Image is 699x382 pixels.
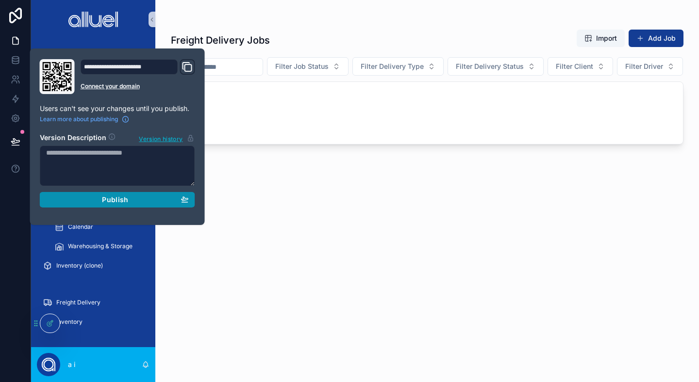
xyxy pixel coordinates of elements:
a: Connect your domain [81,82,195,90]
span: Filter Job Status [275,62,329,71]
button: Select Button [448,57,544,76]
span: Version history [139,133,183,143]
p: Users can't see your changes until you publish. [40,104,195,113]
h1: Freight Delivery Jobs [171,33,270,47]
button: Import [577,30,625,47]
span: Inventory [56,318,83,326]
span: Inventory (clone) [56,262,103,270]
button: Publish [40,192,195,207]
button: Select Button [548,57,613,76]
button: Add Job [629,30,683,47]
span: Filter Delivery Status [456,62,524,71]
span: Freight Delivery [56,299,100,306]
button: Select Button [352,57,444,76]
div: scrollable content [31,39,155,343]
span: Filter Delivery Type [361,62,424,71]
span: Publish [102,195,128,204]
a: Calendar [49,218,150,236]
button: Select Button [267,57,349,76]
span: Learn more about publishing [40,115,118,123]
a: Jobs [37,46,150,63]
button: Version history [138,133,195,143]
span: Filter Client [556,62,593,71]
a: Inventory (clone) [37,257,150,274]
a: Warehousing & Storage [49,238,150,255]
button: Select Button [617,57,683,76]
span: Filter Driver [625,62,663,71]
h2: Version Description [40,133,106,143]
span: Calendar [68,223,93,231]
a: Inventory [37,313,150,331]
div: Domain and Custom Link [81,59,195,94]
img: App logo [68,12,118,27]
p: a i [68,360,75,369]
a: Learn more about publishing [40,115,130,123]
a: Freight Delivery [37,294,150,311]
span: Warehousing & Storage [68,242,133,250]
span: Import [596,33,617,43]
